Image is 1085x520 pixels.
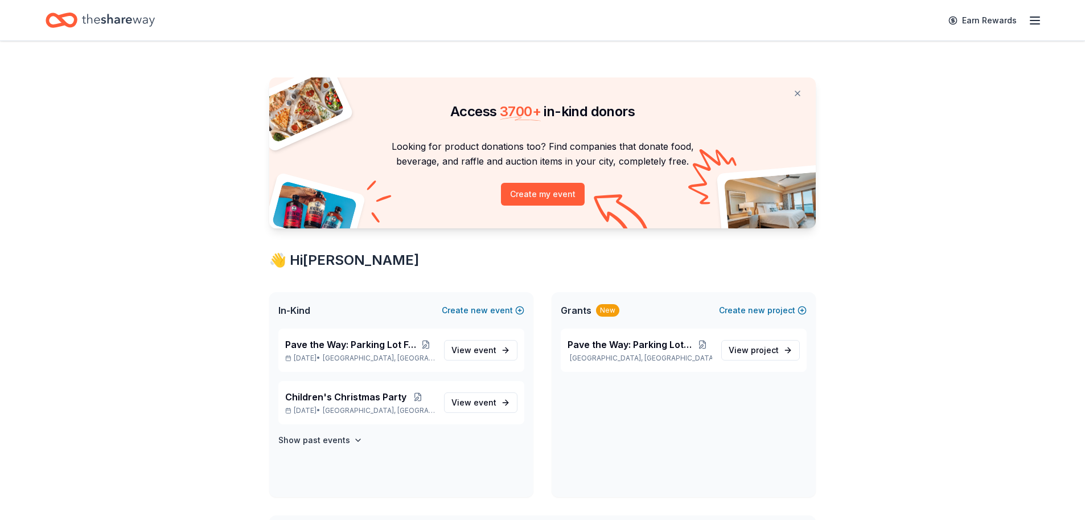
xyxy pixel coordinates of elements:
button: Createnewproject [719,304,807,317]
span: project [751,345,779,355]
button: Show past events [278,433,363,447]
span: View [451,343,496,357]
span: Grants [561,304,591,317]
span: Access in-kind donors [450,103,635,120]
a: Home [46,7,155,34]
p: [GEOGRAPHIC_DATA], [GEOGRAPHIC_DATA] [568,354,712,363]
span: new [748,304,765,317]
button: Create my event [501,183,585,206]
a: View project [721,340,800,361]
button: Createnewevent [442,304,524,317]
a: Earn Rewards [942,10,1024,31]
p: [DATE] • [285,354,435,363]
div: New [596,304,619,317]
h4: Show past events [278,433,350,447]
span: In-Kind [278,304,310,317]
span: View [729,343,779,357]
span: event [474,398,496,407]
p: Looking for product donations too? Find companies that donate food, beverage, and raffle and auct... [283,139,802,169]
span: [GEOGRAPHIC_DATA], [GEOGRAPHIC_DATA] [323,406,435,415]
a: View event [444,392,517,413]
img: Curvy arrow [594,194,651,237]
p: [DATE] • [285,406,435,415]
span: new [471,304,488,317]
span: 3700 + [500,103,541,120]
span: Children's Christmas Party [285,390,406,404]
span: event [474,345,496,355]
span: Pave the Way: Parking Lot Repair [568,338,693,351]
a: View event [444,340,517,361]
div: 👋 Hi [PERSON_NAME] [269,251,816,269]
span: Pave the Way: Parking Lot Fundraiser [285,338,417,351]
img: Pizza [257,71,346,144]
span: [GEOGRAPHIC_DATA], [GEOGRAPHIC_DATA] [323,354,435,363]
span: View [451,396,496,410]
